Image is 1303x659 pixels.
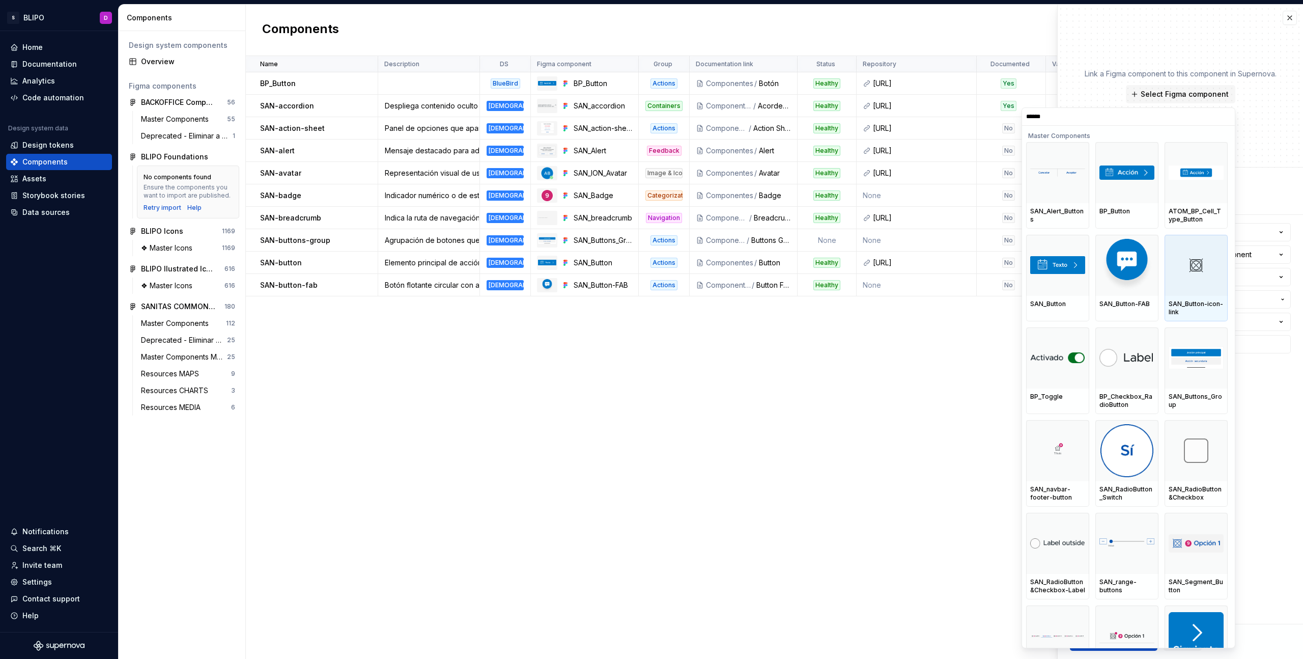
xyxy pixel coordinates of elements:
[1169,207,1224,224] div: ATOM_BP_Cell_Type_Button
[696,60,753,68] p: Documentation link
[706,123,748,133] div: Componentes
[574,235,632,245] div: SAN_Buttons_Group
[222,244,235,252] div: 1169
[759,146,791,156] div: Alert
[756,280,791,290] div: Button FAB
[706,190,753,201] div: Componentes
[141,318,213,328] div: Master Components
[22,543,61,554] div: Search ⌘K
[748,123,753,133] div: /
[1030,578,1085,594] div: SAN_RadioButton&Checkbox-Label
[873,258,970,268] div: [URL]
[541,167,553,179] img: SAN_ION_Avatar
[1099,300,1154,308] div: SAN_Button-FAB
[1099,393,1154,409] div: BP_Checkbox_RadioButton
[798,229,857,252] td: None
[2,7,116,29] button: SBLIPOD
[231,403,235,411] div: 6
[137,128,239,144] a: Deprecated - Eliminar a futuro1
[538,260,556,266] img: SAN_Button
[22,140,74,150] div: Design tokens
[7,12,19,24] div: S
[141,281,196,291] div: ❖ Master Icons
[706,78,753,89] div: Componentes
[187,204,202,212] div: Help
[34,641,84,651] svg: Supernova Logo
[22,174,46,184] div: Assets
[487,213,524,223] div: [DEMOGRAPHIC_DATA] Commons
[857,274,977,296] td: None
[751,235,791,245] div: Buttons Group
[1002,280,1015,290] div: No
[379,258,479,268] div: Elemento principal de acción.
[141,402,205,413] div: Resources MEDIA
[125,223,239,239] a: BLIPO Icons1169
[1001,101,1016,111] div: Yes
[538,103,556,107] img: SAN_accordion
[541,279,553,291] img: SAN_Button-FAB
[650,78,677,89] div: Actions
[646,213,682,223] div: Navigation
[1002,146,1015,156] div: No
[137,382,239,399] a: Resources CHARTS3
[144,173,211,181] div: No components found
[6,137,112,153] a: Design tokens
[873,123,970,133] div: [URL]
[141,57,235,67] div: Overview
[753,123,791,133] div: Action Sheet
[6,574,112,590] a: Settings
[1141,89,1229,99] span: Select Figma component
[6,204,112,221] a: Data sources
[6,73,112,89] a: Analytics
[753,78,759,89] div: /
[487,123,524,133] div: [DEMOGRAPHIC_DATA] Commons
[1030,300,1085,308] div: SAN_Button
[813,78,840,89] div: Healthy
[22,157,68,167] div: Components
[379,146,479,156] div: Mensaje destacado para advertencias o confirmaciones críticas.
[260,123,325,133] p: SAN-action-sheet
[125,298,239,315] a: SANITAS COMMON Components180
[873,78,970,89] div: [URL]
[22,76,55,86] div: Analytics
[574,101,632,111] div: SAN_accordion
[813,101,840,111] div: Healthy
[1002,123,1015,133] div: No
[6,591,112,607] button: Contact support
[1030,485,1085,502] div: SAN_navbar-footer-button
[22,93,84,103] div: Code automation
[487,146,524,156] div: [DEMOGRAPHIC_DATA] Commons
[706,101,752,111] div: Componentes
[645,168,683,178] div: Image & Icons
[1026,126,1228,142] div: Master Components
[227,98,235,106] div: 56
[541,189,553,202] img: SAN_Badge
[1169,485,1224,502] div: SAN_RadioButton&Checkbox
[379,190,479,201] div: Indicador numérico o de estado sobre otro componente.
[1002,258,1015,268] div: No
[650,123,677,133] div: Actions
[990,60,1030,68] p: Documented
[574,213,632,223] div: SAN_breadcrumb
[379,280,479,290] div: Botón flotante circular con acción principal.
[1169,578,1224,594] div: SAN_Segment_Button
[129,40,235,50] div: Design system components
[813,213,840,223] div: Healthy
[125,261,239,277] a: BLIPO Ilustrated Icons616
[753,258,759,268] div: /
[22,207,70,217] div: Data sources
[1052,60,1088,68] p: Variables BLIPO
[706,146,753,156] div: Componentes
[751,280,756,290] div: /
[759,168,791,178] div: Avatar
[222,227,235,235] div: 1169
[141,264,217,274] div: BLIPO Ilustrated Icons
[574,78,632,89] div: BP_Button
[574,123,632,133] div: SAN_action-sheet
[1099,207,1154,215] div: BP_Button
[379,123,479,133] div: Panel de opciones que aparece desde la parte inferior, común en móvil.
[857,184,977,207] td: None
[753,168,759,178] div: /
[22,527,69,537] div: Notifications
